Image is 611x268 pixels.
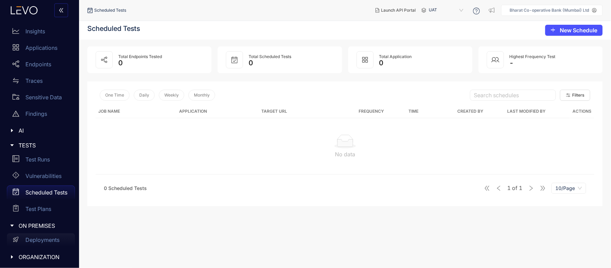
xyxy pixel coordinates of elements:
[560,27,598,33] span: New Schedule
[7,90,75,107] a: Sensitive Data
[188,90,215,101] button: Monthly
[164,93,179,98] span: Weekly
[7,153,75,169] a: Test Runs
[10,255,14,259] span: caret-right
[194,93,210,98] span: Monthly
[177,105,259,118] th: Application
[4,250,75,264] div: ORGANIZATION
[25,94,62,100] p: Sensitive Data
[455,105,504,118] th: Created By
[7,74,75,90] a: Traces
[406,105,455,118] th: Time
[7,233,75,250] a: Deployments
[519,185,523,191] span: 1
[105,93,124,98] span: One Time
[25,28,45,34] p: Insights
[508,185,511,191] span: 1
[19,254,69,260] span: ORGANIZATION
[259,105,356,118] th: Target URL
[570,105,594,118] th: Actions
[25,189,67,196] p: Scheduled Tests
[19,127,69,134] span: AI
[7,24,75,41] a: Insights
[19,142,69,148] span: TESTS
[87,8,126,13] div: Scheduled Tests
[7,41,75,57] a: Applications
[12,77,19,84] span: swap
[25,237,59,243] p: Deployments
[25,78,43,84] p: Traces
[104,185,147,191] span: 0 Scheduled Tests
[118,54,162,59] span: Total Endpoints Tested
[58,8,64,14] span: double-left
[381,8,416,13] span: Launch API Portal
[7,169,75,186] a: Vulnerabilities
[572,93,585,98] span: Filters
[510,8,589,13] p: Bharat Co-operative Bank (Mumbai) Ltd
[139,93,149,98] span: Daily
[4,219,75,233] div: ON PREMISES
[87,24,140,33] h4: Scheduled Tests
[100,90,130,101] button: One Time
[508,185,523,191] span: of
[7,107,75,123] a: Findings
[429,5,465,16] span: UAT
[4,138,75,153] div: TESTS
[25,111,47,117] p: Findings
[54,3,68,17] button: double-left
[25,156,50,163] p: Test Runs
[96,105,177,118] th: Job Name
[550,27,556,33] span: plus
[12,110,19,117] span: warning
[356,105,406,118] th: Frequency
[7,57,75,74] a: Endpoints
[25,61,51,67] p: Endpoints
[7,186,75,202] a: Scheduled Tests
[25,206,51,212] p: Test Plans
[249,54,291,59] span: Total Scheduled Tests
[159,90,184,101] button: Weekly
[134,90,155,101] button: Daily
[556,183,582,193] span: 10/Page
[10,143,14,148] span: caret-right
[25,173,62,179] p: Vulnerabilities
[370,5,422,16] button: Launch API Portal
[379,59,384,67] span: 0
[10,128,14,133] span: caret-right
[560,90,590,101] button: Filters
[25,45,57,51] p: Applications
[510,54,556,59] span: Highest Frequency Test
[510,59,514,67] span: -
[379,54,412,59] span: Total Application
[118,59,123,67] span: 0
[101,151,589,157] div: No data
[249,59,253,67] span: 0
[19,223,69,229] span: ON PREMISES
[504,105,570,118] th: Last Modified By
[7,202,75,219] a: Test Plans
[10,223,14,228] span: caret-right
[4,123,75,138] div: AI
[545,25,603,36] button: plusNew Schedule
